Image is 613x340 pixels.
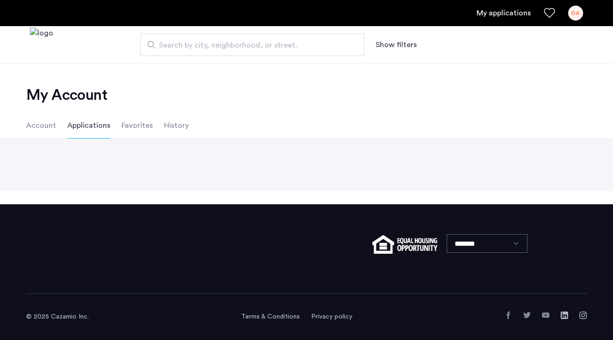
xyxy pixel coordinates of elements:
span: © 2025 Cazamio Inc. [26,313,89,320]
span: Search by city, neighborhood, or street. [159,40,338,51]
input: Apartment Search [140,34,364,56]
img: equal-housing.png [372,235,437,254]
a: Cazamio logo [30,28,53,62]
a: My application [477,7,531,19]
a: Twitter [523,312,531,319]
li: History [164,112,189,139]
img: logo [30,28,53,62]
li: Account [26,112,56,139]
h2: My Account [26,86,587,104]
button: Show or hide filters [376,39,417,50]
a: Privacy policy [311,312,352,321]
a: YouTube [542,312,549,319]
a: Terms and conditions [241,312,300,321]
div: DA [568,6,583,21]
iframe: chat widget [574,303,604,331]
li: Favorites [121,112,153,139]
li: Applications [67,112,110,139]
a: LinkedIn [561,312,568,319]
select: Language select [447,234,527,253]
a: Favorites [544,7,555,19]
a: Facebook [505,312,512,319]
